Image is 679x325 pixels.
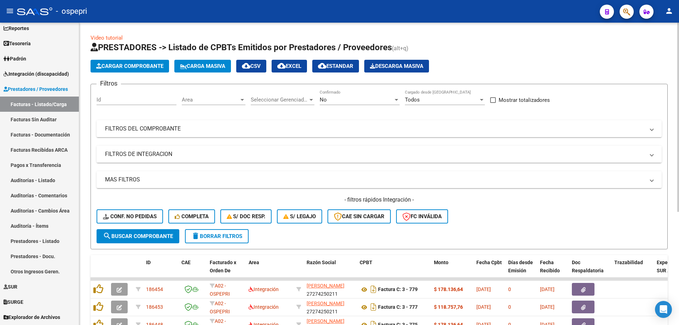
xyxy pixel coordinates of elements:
span: EXCEL [277,63,301,69]
span: [PERSON_NAME] [307,318,344,324]
datatable-header-cell: Monto [431,255,474,286]
span: PRESTADORES -> Listado de CPBTs Emitidos por Prestadores / Proveedores [91,42,392,52]
datatable-header-cell: CAE [179,255,207,286]
div: 27274250211 [307,282,354,297]
span: No [320,97,327,103]
strong: $ 118.757,76 [434,304,463,310]
span: 0 [508,304,511,310]
span: Prestadores / Proveedores [4,85,68,93]
button: Buscar Comprobante [97,229,179,243]
span: Días desde Emisión [508,260,533,273]
button: CSV [236,60,266,72]
datatable-header-cell: ID [143,255,179,286]
span: [DATE] [476,286,491,292]
span: Facturado x Orden De [210,260,236,273]
mat-icon: cloud_download [277,62,286,70]
span: Padrón [4,55,26,63]
datatable-header-cell: Fecha Recibido [537,255,569,286]
button: FC Inválida [396,209,448,224]
span: CAE [181,260,191,265]
mat-expansion-panel-header: FILTROS DEL COMPROBANTE [97,120,662,137]
mat-panel-title: MAS FILTROS [105,176,645,184]
i: Descargar documento [369,284,378,295]
datatable-header-cell: Fecha Cpbt [474,255,505,286]
span: [PERSON_NAME] [307,283,344,289]
span: CPBT [360,260,372,265]
span: Area [182,97,239,103]
span: A02 - OSPEPRI [210,283,230,297]
mat-icon: person [665,7,673,15]
span: [DATE] [476,304,491,310]
span: Reportes [4,24,29,32]
mat-panel-title: FILTROS DEL COMPROBANTE [105,125,645,133]
span: - ospepri [56,4,87,19]
button: S/ Doc Resp. [220,209,272,224]
mat-icon: search [103,232,111,240]
span: S/ Doc Resp. [227,213,266,220]
button: Carga Masiva [174,60,231,72]
span: Integración [249,304,279,310]
span: CAE SIN CARGAR [334,213,384,220]
span: Razón Social [307,260,336,265]
div: Open Intercom Messenger [655,301,672,318]
button: Borrar Filtros [185,229,249,243]
i: Descargar documento [369,301,378,313]
mat-icon: delete [191,232,200,240]
span: [PERSON_NAME] [307,301,344,306]
span: Area [249,260,259,265]
strong: Factura C: 3 - 779 [378,287,418,292]
datatable-header-cell: Area [246,255,294,286]
span: Borrar Filtros [191,233,242,239]
span: Buscar Comprobante [103,233,173,239]
span: Monto [434,260,448,265]
span: 186454 [146,286,163,292]
button: EXCEL [272,60,307,72]
button: CAE SIN CARGAR [327,209,391,224]
span: CSV [242,63,261,69]
span: 0 [508,286,511,292]
mat-panel-title: FILTROS DE INTEGRACION [105,150,645,158]
span: Todos [405,97,420,103]
button: Descarga Masiva [364,60,429,72]
span: Fecha Recibido [540,260,560,273]
span: Cargar Comprobante [96,63,163,69]
span: Integración (discapacidad) [4,70,69,78]
span: [DATE] [540,304,555,310]
button: S/ legajo [277,209,322,224]
span: Conf. no pedidas [103,213,157,220]
datatable-header-cell: Facturado x Orden De [207,255,246,286]
span: Explorador de Archivos [4,313,60,321]
span: Seleccionar Gerenciador [251,97,308,103]
span: S/ legajo [283,213,316,220]
span: (alt+q) [392,45,408,52]
span: 186453 [146,304,163,310]
span: [DATE] [540,286,555,292]
a: Video tutorial [91,35,123,41]
span: Tesorería [4,40,31,47]
div: 27274250211 [307,300,354,314]
datatable-header-cell: Doc Respaldatoria [569,255,611,286]
h3: Filtros [97,79,121,88]
app-download-masive: Descarga masiva de comprobantes (adjuntos) [364,60,429,72]
datatable-header-cell: Trazabilidad [611,255,654,286]
datatable-header-cell: Días desde Emisión [505,255,537,286]
button: Cargar Comprobante [91,60,169,72]
span: Carga Masiva [180,63,225,69]
span: Estandar [318,63,353,69]
span: A02 - OSPEPRI [210,301,230,314]
mat-expansion-panel-header: FILTROS DE INTEGRACION [97,146,662,163]
mat-icon: cloud_download [318,62,326,70]
span: Doc Respaldatoria [572,260,604,273]
span: ID [146,260,151,265]
button: Completa [168,209,215,224]
mat-icon: cloud_download [242,62,250,70]
button: Estandar [312,60,359,72]
span: Fecha Cpbt [476,260,502,265]
span: Completa [175,213,209,220]
span: SUR [4,283,17,291]
span: Descarga Masiva [370,63,423,69]
mat-icon: menu [6,7,14,15]
datatable-header-cell: CPBT [357,255,431,286]
strong: $ 178.136,64 [434,286,463,292]
datatable-header-cell: Razón Social [304,255,357,286]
